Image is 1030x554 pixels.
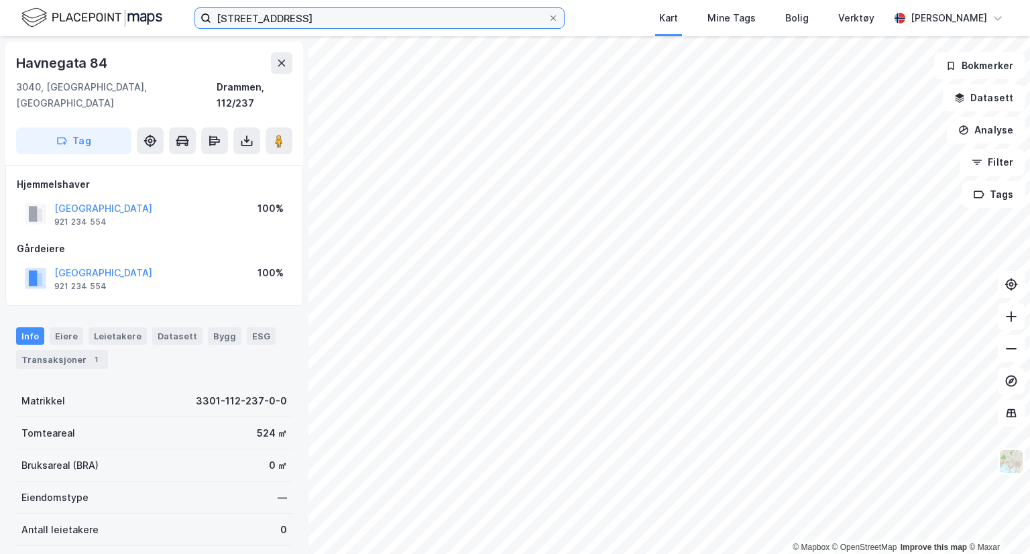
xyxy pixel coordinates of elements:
[211,8,548,28] input: Søk på adresse, matrikkel, gårdeiere, leietakere eller personer
[278,490,287,506] div: —
[21,457,99,474] div: Bruksareal (BRA)
[217,79,292,111] div: Drammen, 112/237
[196,393,287,409] div: 3301-112-237-0-0
[54,217,107,227] div: 921 234 554
[247,327,276,345] div: ESG
[998,449,1024,474] img: Z
[208,327,241,345] div: Bygg
[943,85,1025,111] button: Datasett
[16,52,110,74] div: Havnegata 84
[934,52,1025,79] button: Bokmerker
[89,353,103,366] div: 1
[257,265,284,281] div: 100%
[911,10,987,26] div: [PERSON_NAME]
[785,10,809,26] div: Bolig
[17,176,292,192] div: Hjemmelshaver
[947,117,1025,144] button: Analyse
[21,522,99,538] div: Antall leietakere
[838,10,874,26] div: Verktøy
[16,127,131,154] button: Tag
[21,490,89,506] div: Eiendomstype
[17,241,292,257] div: Gårdeiere
[50,327,83,345] div: Eiere
[21,393,65,409] div: Matrikkel
[257,201,284,217] div: 100%
[54,281,107,292] div: 921 234 554
[257,425,287,441] div: 524 ㎡
[152,327,203,345] div: Datasett
[962,181,1025,208] button: Tags
[960,149,1025,176] button: Filter
[659,10,678,26] div: Kart
[707,10,756,26] div: Mine Tags
[269,457,287,474] div: 0 ㎡
[16,79,217,111] div: 3040, [GEOGRAPHIC_DATA], [GEOGRAPHIC_DATA]
[89,327,147,345] div: Leietakere
[901,543,967,552] a: Improve this map
[963,490,1030,554] iframe: Chat Widget
[21,6,162,30] img: logo.f888ab2527a4732fd821a326f86c7f29.svg
[793,543,829,552] a: Mapbox
[280,522,287,538] div: 0
[16,350,108,369] div: Transaksjoner
[16,327,44,345] div: Info
[832,543,897,552] a: OpenStreetMap
[963,490,1030,554] div: Kontrollprogram for chat
[21,425,75,441] div: Tomteareal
